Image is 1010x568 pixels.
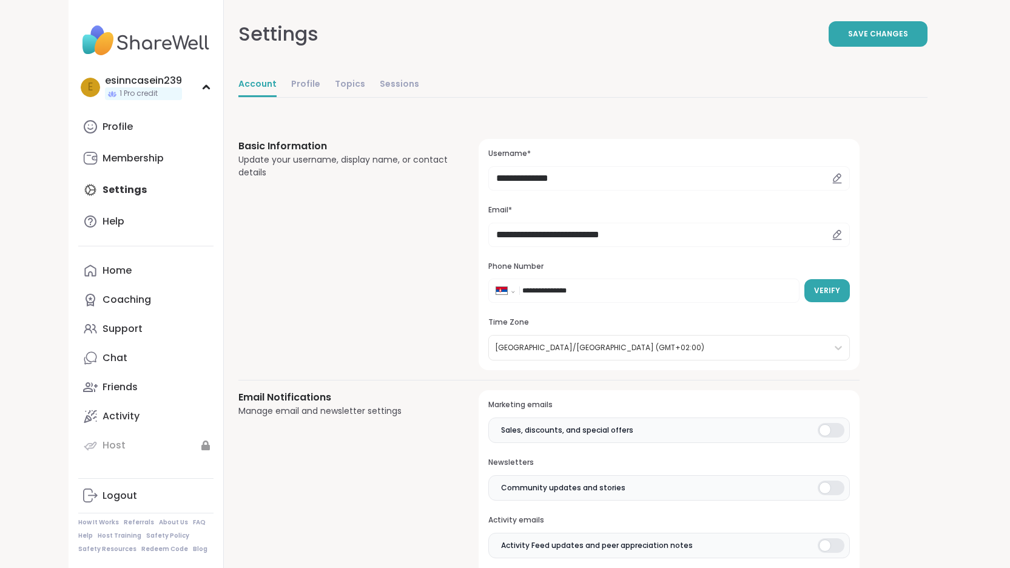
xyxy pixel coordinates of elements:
a: Redeem Code [141,545,188,553]
button: Verify [804,279,850,302]
h3: Email* [488,205,849,215]
a: Chat [78,343,214,373]
a: Home [78,256,214,285]
a: Topics [335,73,365,97]
a: Host [78,431,214,460]
div: Membership [103,152,164,165]
a: Sessions [380,73,419,97]
a: Membership [78,144,214,173]
a: FAQ [193,518,206,527]
a: Safety Policy [146,532,189,540]
a: Profile [78,112,214,141]
h3: Basic Information [238,139,450,154]
div: Profile [103,120,133,134]
div: Chat [103,351,127,365]
div: Update your username, display name, or contact details [238,154,450,179]
div: Manage email and newsletter settings [238,405,450,418]
h3: Marketing emails [488,400,849,410]
span: Community updates and stories [501,482,625,493]
h3: Newsletters [488,458,849,468]
a: Logout [78,481,214,510]
div: Help [103,215,124,228]
a: Help [78,207,214,236]
div: Settings [238,19,318,49]
div: Logout [103,489,137,502]
h3: Activity emails [488,515,849,526]
a: Profile [291,73,320,97]
div: Home [103,264,132,277]
a: About Us [159,518,188,527]
a: How It Works [78,518,119,527]
h3: Username* [488,149,849,159]
img: ShareWell Nav Logo [78,19,214,62]
div: esinncasein239 [105,74,182,87]
h3: Time Zone [488,317,849,328]
div: Coaching [103,293,151,306]
div: Support [103,322,143,336]
span: Verify [814,285,840,296]
a: Account [238,73,277,97]
a: Support [78,314,214,343]
h3: Phone Number [488,262,849,272]
a: Coaching [78,285,214,314]
span: Save Changes [848,29,908,39]
h3: Email Notifications [238,390,450,405]
div: Activity [103,410,140,423]
span: Activity Feed updates and peer appreciation notes [501,540,693,551]
span: Sales, discounts, and special offers [501,425,633,436]
a: Host Training [98,532,141,540]
a: Help [78,532,93,540]
span: 1 Pro credit [120,89,158,99]
button: Save Changes [829,21,928,47]
a: Referrals [124,518,154,527]
a: Safety Resources [78,545,136,553]
span: e [88,79,93,95]
a: Friends [78,373,214,402]
div: Friends [103,380,138,394]
div: Host [103,439,126,452]
a: Blog [193,545,207,553]
a: Activity [78,402,214,431]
